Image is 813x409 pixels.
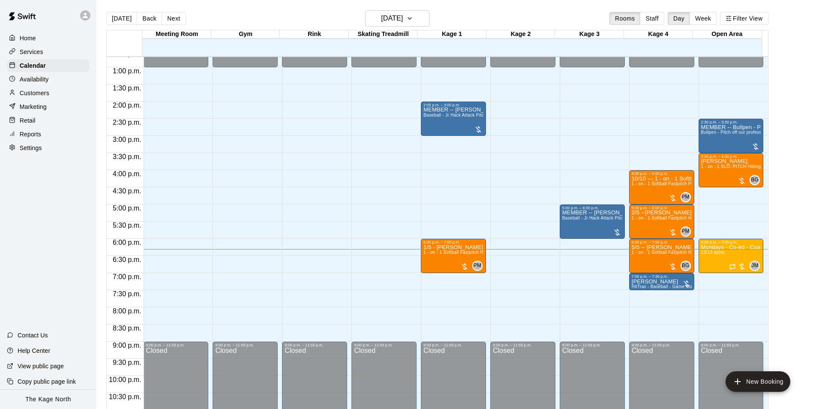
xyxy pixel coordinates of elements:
a: Availability [7,73,90,86]
p: Calendar [20,61,46,70]
p: Availability [20,75,49,84]
a: Settings [7,141,90,154]
a: Customers [7,87,90,99]
div: 4:00 p.m. – 5:00 p.m.: 10/10 --- 1 - on - 1 Softball Fastpitch Pitching Clinic [629,170,694,204]
span: 7:00 p.m. [111,273,144,280]
div: 6:00 p.m. – 7:00 p.m. [632,240,692,244]
div: 9:00 p.m. – 11:59 p.m. [285,343,345,347]
div: Kage 3 [555,30,624,39]
div: 9:00 p.m. – 11:59 p.m. [423,343,483,347]
span: 1 - on - 1 Softball Fastpitch Pitching Clinic [632,181,717,186]
button: Day [668,12,690,25]
button: Staff [640,12,664,25]
div: Skating Treadmill [349,30,417,39]
span: 3:00 p.m. [111,136,144,143]
span: 2:30 p.m. [111,119,144,126]
p: Reports [20,130,41,138]
p: Home [20,34,36,42]
button: Back [137,12,162,25]
div: Kage 1 [417,30,486,39]
div: 9:00 p.m. – 11:59 p.m. [354,343,414,347]
span: PM [681,193,690,201]
span: 1 - on - 1 Softball Fastpitch Hitting and Pitching Clinic [423,250,533,255]
div: 2:00 p.m. – 3:00 p.m. [423,103,483,107]
div: Open Area [693,30,761,39]
span: 2:00 p.m. [111,102,144,109]
span: J.D. McGivern [753,261,760,271]
div: 6:00 p.m. – 7:00 p.m.: 1/5 - Aubrey Howlett [421,239,486,273]
div: Gym [211,30,280,39]
span: PM [474,262,482,270]
p: Services [20,48,43,56]
div: 6:00 p.m. – 7:00 p.m.: Mondays - Co-ed - Coach Pitch League - 6U - 7U [699,239,764,273]
span: 8:30 p.m. [111,325,144,332]
span: Recurring event [729,263,736,270]
span: HitTrax - Baseball - Game Mode [632,284,697,289]
div: Pete McNabb [681,226,691,237]
span: BG [751,176,759,184]
div: 9:00 p.m. – 11:59 p.m. [562,343,622,347]
span: Baseball - Jr Hack Attack Pitching Machine - Perfect for all ages and skill levels! [562,216,725,220]
div: 7:00 p.m. – 7:30 p.m. [632,274,692,279]
a: Retail [7,114,90,127]
span: 1 - on - 1 Softball Fastpitch Hitting Clinic [632,216,714,220]
div: 9:00 p.m. – 11:59 p.m. [146,343,206,347]
a: Marketing [7,100,90,113]
span: BG [682,262,690,270]
span: 1:00 p.m. [111,67,144,75]
button: [DATE] [106,12,137,25]
span: 1 - on - 1 Softball Fastpitch Hitting Clinic [632,250,714,255]
p: View public page [18,362,64,370]
button: add [726,371,790,392]
div: 5:00 p.m. – 6:00 p.m.: 2/5 --Quinn Demchyshyn [629,204,694,239]
span: 10:30 p.m. [107,393,144,400]
a: Reports [7,128,90,141]
div: 3:30 p.m. – 4:30 p.m. [701,154,761,159]
p: The Kage North [25,395,71,404]
span: 5:30 p.m. [111,222,144,229]
a: Home [7,32,90,45]
div: 2:00 p.m. – 3:00 p.m.: MEMBER -- Wes CROZIER [421,102,486,136]
h6: [DATE] [381,12,403,24]
a: Calendar [7,59,90,72]
button: Next [162,12,186,25]
button: Rooms [609,12,640,25]
span: Baseball - Jr Hack Attack Pitching Machine - Perfect for all ages and skill levels! [423,113,586,117]
div: Brittani Goettsch [750,175,760,185]
div: 7:00 p.m. – 7:30 p.m.: HitTrax - Baseball - Game Mode [629,273,694,290]
div: J.D. McGivern [750,261,760,271]
div: 9:00 p.m. – 11:59 p.m. [632,343,692,347]
span: 6:30 p.m. [111,256,144,263]
span: Pete McNabb [476,261,483,271]
button: Filter View [720,12,768,25]
span: PM [681,227,690,236]
span: Bullpen - Pitch off our professional turfed mound [701,130,800,135]
a: Services [7,45,90,58]
span: JM [751,262,759,270]
div: Meeting Room [142,30,211,39]
p: Copy public page link [18,377,76,386]
div: 9:00 p.m. – 11:59 p.m. [701,343,761,347]
div: 5:00 p.m. – 6:00 p.m. [562,206,622,210]
button: Week [690,12,717,25]
div: Rink [280,30,348,39]
span: 6:00 p.m. [111,239,144,246]
div: Brittani Goettsch [681,261,691,271]
p: Marketing [20,102,47,111]
span: 4:30 p.m. [111,187,144,195]
span: 8:00 p.m. [111,307,144,315]
span: 10:00 p.m. [107,376,144,383]
div: Pete McNabb [681,192,691,202]
p: Retail [20,116,36,125]
p: Customers [20,89,49,97]
span: 3:30 p.m. [111,153,144,160]
button: [DATE] [365,10,429,27]
div: 2:30 p.m. – 3:30 p.m.: MEMBER -- Bullpen - Pitch off our professional turfed mound [699,119,764,153]
span: Pete McNabb [684,226,691,237]
span: 1:30 p.m. [111,84,144,92]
